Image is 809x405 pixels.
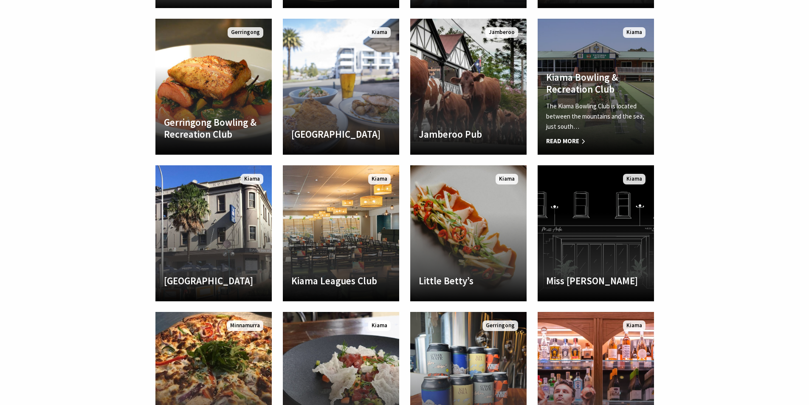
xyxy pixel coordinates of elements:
[485,27,518,38] span: Jamberoo
[164,275,263,287] h4: [GEOGRAPHIC_DATA]
[241,174,263,184] span: Kiama
[546,71,646,95] h4: Kiama Bowling & Recreation Club
[283,165,399,301] a: Kiama Leagues Club Kiama
[228,27,263,38] span: Gerringong
[155,165,272,301] a: Another Image Used [GEOGRAPHIC_DATA] Kiama
[538,19,654,155] a: Another Image Used Kiama Bowling & Recreation Club The Kiama Bowling Club is located between the ...
[496,174,518,184] span: Kiama
[368,320,391,331] span: Kiama
[291,275,391,287] h4: Kiama Leagues Club
[482,320,518,331] span: Gerringong
[155,19,272,155] a: Another Image Used Gerringong Bowling & Recreation Club Gerringong
[410,165,527,301] a: Little Betty’s Kiama
[623,174,646,184] span: Kiama
[419,128,518,140] h4: Jamberoo Pub
[227,320,263,331] span: Minnamurra
[623,320,646,331] span: Kiama
[546,136,646,146] span: Read More
[419,275,518,287] h4: Little Betty’s
[164,116,263,140] h4: Gerringong Bowling & Recreation Club
[368,174,391,184] span: Kiama
[546,101,646,132] p: The Kiama Bowling Club is located between the mountains and the sea, just south…
[623,27,646,38] span: Kiama
[368,27,391,38] span: Kiama
[410,19,527,155] a: Another Image Used Jamberoo Pub Jamberoo
[538,165,654,301] a: Another Image Used Miss [PERSON_NAME] Kiama
[291,128,391,140] h4: [GEOGRAPHIC_DATA]
[546,275,646,287] h4: Miss [PERSON_NAME]
[283,19,399,155] a: Another Image Used [GEOGRAPHIC_DATA] Kiama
